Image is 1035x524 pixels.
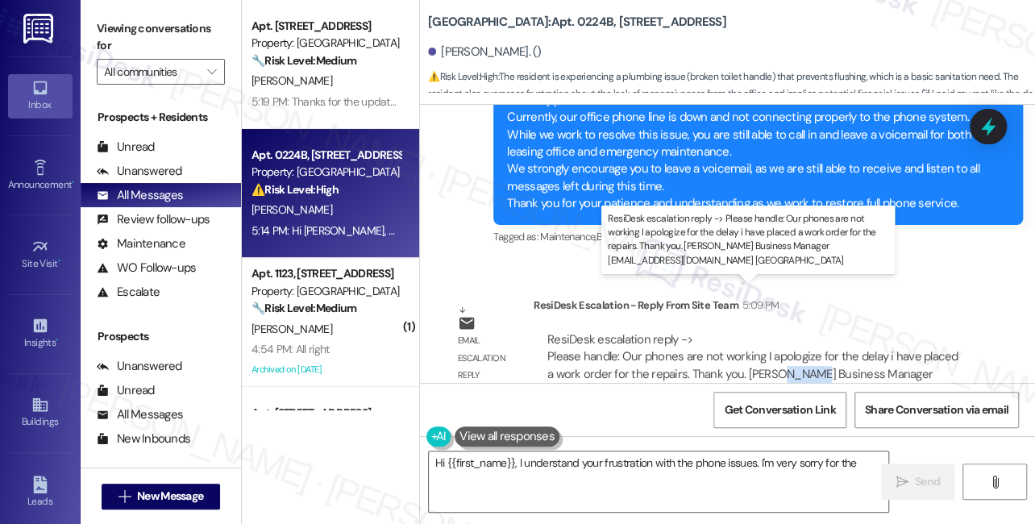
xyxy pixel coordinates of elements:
[251,342,329,356] div: 4:54 PM: All right
[250,360,402,380] div: Archived on [DATE]
[988,476,1000,489] i: 
[97,284,160,301] div: Escalate
[428,69,1035,120] span: : The resident is experiencing a plumbing issue (broken toilet handle) that prevents flushing, wh...
[8,471,73,514] a: Leads
[97,406,183,423] div: All Messages
[251,322,332,336] span: [PERSON_NAME]
[102,484,221,509] button: New Message
[97,382,155,399] div: Unread
[97,139,155,156] div: Unread
[608,212,888,268] p: ResiDesk escalation reply -> Please handle: Our phones are not working I apologize for the delay ...
[428,70,497,83] strong: ⚠️ Risk Level: High
[72,177,74,188] span: •
[97,235,185,252] div: Maintenance
[97,187,183,204] div: All Messages
[738,297,779,314] div: 5:09 PM
[547,331,958,399] div: ResiDesk escalation reply -> Please handle: Our phones are not working I apologize for the delay ...
[81,109,241,126] div: Prospects + Residents
[534,297,974,319] div: ResiDesk Escalation - Reply From Site Team
[137,488,203,505] span: New Message
[713,392,846,428] button: Get Conversation Link
[881,464,954,500] button: Send
[97,16,225,59] label: Viewing conversations for
[104,59,199,85] input: All communities
[896,476,908,489] i: 
[58,256,60,267] span: •
[97,430,190,447] div: New Inbounds
[854,392,1019,428] button: Share Conversation via email
[97,163,182,180] div: Unanswered
[8,312,73,356] a: Insights •
[251,164,401,181] div: Property: [GEOGRAPHIC_DATA]
[251,182,339,197] strong: ⚠️ Risk Level: High
[97,211,210,228] div: Review follow-ups
[540,230,596,243] span: Maintenance ,
[428,14,726,31] b: [GEOGRAPHIC_DATA]: Apt. 0224B, [STREET_ADDRESS]
[251,53,356,68] strong: 🔧 Risk Level: Medium
[458,332,521,384] div: Email escalation reply
[251,265,401,282] div: Apt. 1123, [STREET_ADDRESS]
[251,283,401,300] div: Property: [GEOGRAPHIC_DATA]
[251,223,871,238] div: 5:14 PM: Hi [PERSON_NAME], our phones are not working I apologize for the delay. Our team have pl...
[251,94,782,109] div: 5:19 PM: Thanks for the update, [PERSON_NAME]! Should you have further questions or concerns, jus...
[97,260,196,277] div: WO Follow-ups
[493,225,1023,248] div: Tagged as:
[251,405,401,422] div: Apt. [STREET_ADDRESS]
[8,233,73,277] a: Site Visit •
[207,65,216,78] i: 
[865,401,1008,418] span: Share Conversation via email
[8,74,73,118] a: Inbox
[596,230,684,243] span: Bad communication ,
[23,14,56,44] img: ResiDesk Logo
[724,401,835,418] span: Get Conversation Link
[429,451,888,512] textarea: Hi
[118,490,131,503] i: 
[507,57,997,213] div: Hi [PERSON_NAME]! We sincerely apologize for any inconvenience you may have experienced trying to...
[8,391,73,435] a: Buildings
[251,147,401,164] div: Apt. 0224B, [STREET_ADDRESS]
[81,328,241,345] div: Prospects
[251,73,332,88] span: [PERSON_NAME]
[915,473,940,490] span: Send
[251,301,356,315] strong: 🔧 Risk Level: Medium
[251,35,401,52] div: Property: [GEOGRAPHIC_DATA]
[97,358,182,375] div: Unanswered
[56,335,58,346] span: •
[251,18,401,35] div: Apt. [STREET_ADDRESS]
[251,202,332,217] span: [PERSON_NAME]
[428,44,542,60] div: [PERSON_NAME]. ()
